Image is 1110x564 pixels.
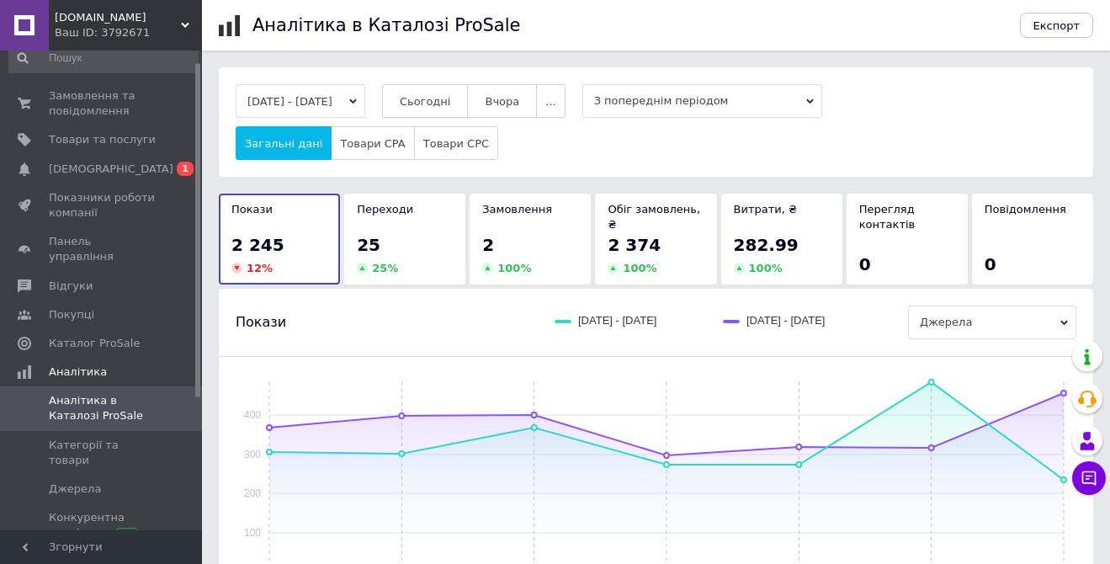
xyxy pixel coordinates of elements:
span: Категорії та товари [49,438,156,468]
span: Загальні дані [245,137,322,150]
text: 300 [244,449,261,460]
span: Джерела [908,306,1076,339]
span: Витрати, ₴ [734,203,798,215]
span: Покупці [49,307,94,322]
span: Каталог ProSale [49,336,140,351]
span: Відгуки [49,279,93,294]
span: ... [545,95,555,108]
span: Аналітика [49,364,107,380]
span: 25 % [372,262,398,274]
span: Товари та послуги [49,132,156,147]
span: Покази [236,313,286,332]
span: Повідомлення [985,203,1066,215]
span: Вчора [485,95,519,108]
span: 25 [357,235,380,255]
text: 100 [244,527,261,539]
span: 100 % [749,262,783,274]
span: 2 [482,235,494,255]
button: Товари CPA [331,126,414,160]
text: 400 [244,409,261,421]
span: Обіг замовлень, ₴ [608,203,700,231]
span: Товари CPA [340,137,405,150]
span: 2 374 [608,235,661,255]
span: hroom.shop [55,10,181,25]
button: ... [536,84,565,118]
span: [DEMOGRAPHIC_DATA] [49,162,173,177]
span: 100 % [497,262,531,274]
span: Перегляд контактів [859,203,916,231]
span: З попереднім періодом [582,84,822,118]
button: Товари CPC [414,126,498,160]
span: 0 [985,254,996,274]
button: Чат з покупцем [1072,461,1106,495]
button: [DATE] - [DATE] [236,84,365,118]
h1: Аналітика в Каталозі ProSale [252,15,520,35]
span: 12 % [247,262,273,274]
span: Експорт [1033,19,1081,32]
span: Замовлення [482,203,552,215]
div: Ваш ID: 3792671 [55,25,202,40]
span: Переходи [357,203,413,215]
text: 200 [244,487,261,499]
span: Аналітика в Каталозі ProSale [49,393,156,423]
span: Покази [231,203,273,215]
span: Замовлення та повідомлення [49,88,156,119]
input: Пошук [8,43,199,73]
span: 282.99 [734,235,799,255]
button: Вчора [467,84,537,118]
button: Експорт [1020,13,1094,38]
span: Сьогодні [400,95,451,108]
span: Товари CPC [423,137,489,150]
button: Загальні дані [236,126,332,160]
span: 2 245 [231,235,284,255]
span: Панель управління [49,234,156,264]
span: 100 % [623,262,656,274]
span: Конкурентна аналітика [49,510,156,540]
span: 0 [859,254,871,274]
span: 1 [177,162,194,176]
span: Показники роботи компанії [49,190,156,221]
button: Сьогодні [382,84,469,118]
span: Джерела [49,482,101,497]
